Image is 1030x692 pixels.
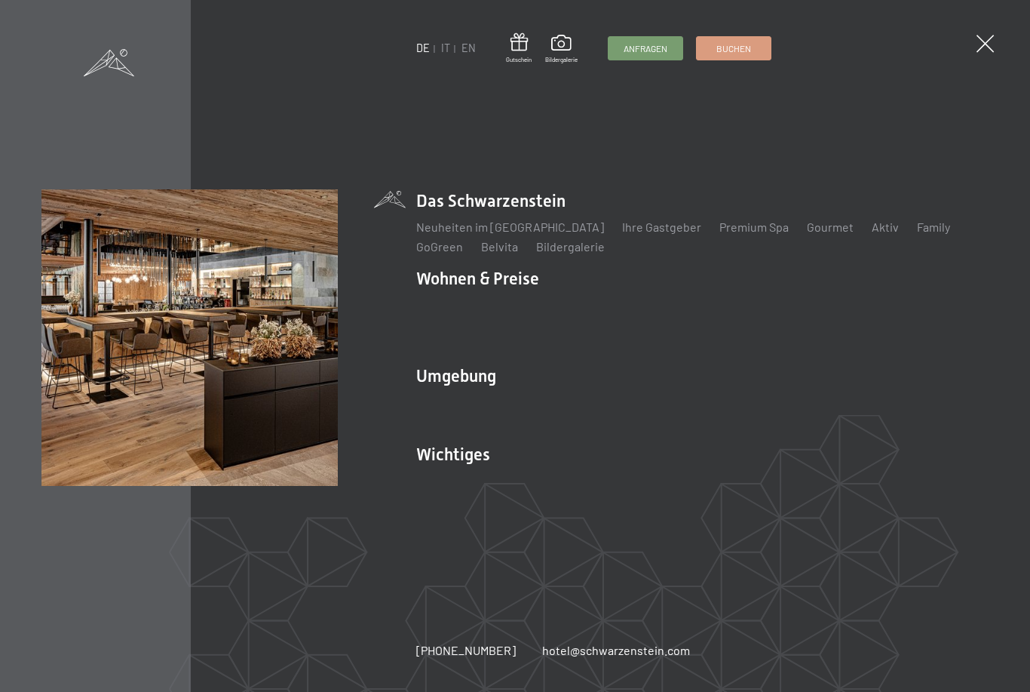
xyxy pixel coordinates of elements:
[416,42,430,54] a: DE
[624,42,667,55] span: Anfragen
[506,33,532,64] a: Gutschein
[545,35,578,63] a: Bildergalerie
[536,239,605,254] a: Bildergalerie
[416,642,516,659] a: [PHONE_NUMBER]
[461,42,476,54] a: EN
[441,42,450,54] a: IT
[608,37,682,60] a: Anfragen
[416,239,463,254] a: GoGreen
[506,56,532,64] span: Gutschein
[719,220,789,234] a: Premium Spa
[872,220,899,234] a: Aktiv
[622,220,701,234] a: Ihre Gastgeber
[545,56,578,64] span: Bildergalerie
[697,37,771,60] a: Buchen
[807,220,854,234] a: Gourmet
[716,42,751,55] span: Buchen
[481,239,518,254] a: Belvita
[416,220,604,234] a: Neuheiten im [GEOGRAPHIC_DATA]
[542,642,690,659] a: hotel@schwarzenstein.com
[416,643,516,657] span: [PHONE_NUMBER]
[917,220,950,234] a: Family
